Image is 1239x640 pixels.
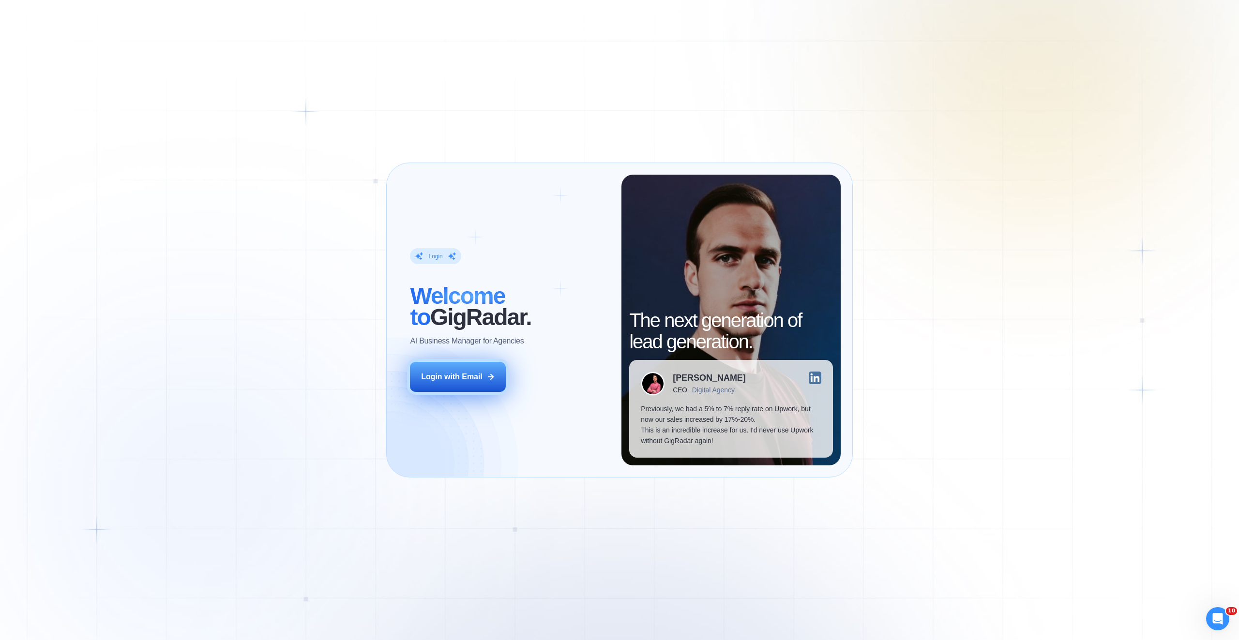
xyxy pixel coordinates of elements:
h2: The next generation of lead generation. [629,310,832,352]
p: Previously, we had a 5% to 7% reply rate on Upwork, but now our sales increased by 17%-20%. This ... [641,403,821,446]
div: Login with Email [421,372,483,382]
h2: ‍ GigRadar. [410,285,610,328]
div: [PERSON_NAME] [673,373,746,382]
p: Message from Mariia, sent 2w ago [18,37,143,46]
div: Login [428,253,442,260]
iframe: Intercom live chat [1206,607,1229,630]
span: 10 [1226,607,1237,615]
div: CEO [673,386,687,394]
div: Digital Agency [692,386,735,394]
button: Login with Email [410,362,506,392]
p: AI Business Manager for Agencies [410,336,524,346]
span: Welcome to [410,283,505,330]
p: Earn Free GigRadar Credits - Just by Sharing Your Story! 💬 Want more credits for sending proposal... [18,28,143,37]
